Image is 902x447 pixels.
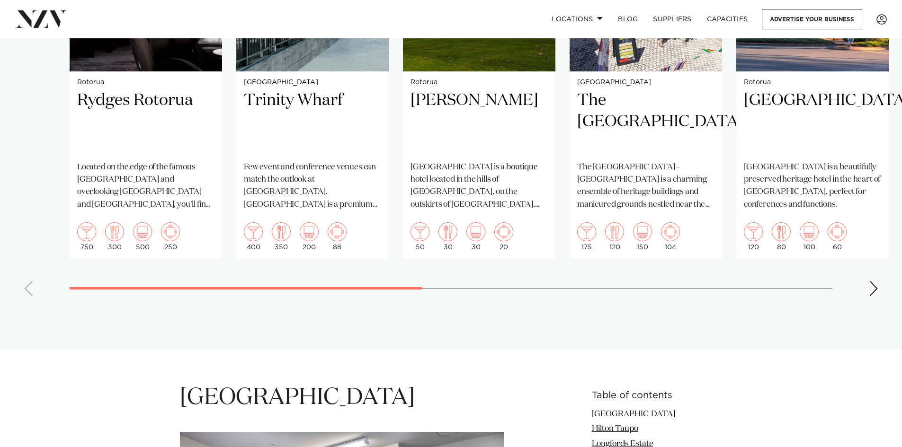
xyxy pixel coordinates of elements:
[577,222,596,241] img: cocktail.png
[466,222,485,251] div: 30
[633,222,652,241] img: theatre.png
[300,222,319,251] div: 200
[300,222,319,241] img: theatre.png
[411,222,429,251] div: 50
[105,222,124,251] div: 300
[494,222,513,241] img: meeting.png
[577,222,596,251] div: 175
[105,222,124,241] img: dining.png
[328,222,347,241] img: meeting.png
[244,222,263,241] img: cocktail.png
[272,222,291,241] img: dining.png
[180,383,504,413] h1: [GEOGRAPHIC_DATA]
[800,222,819,241] img: theatre.png
[577,90,714,154] h2: The [GEOGRAPHIC_DATA]
[605,222,624,241] img: dining.png
[466,222,485,241] img: theatre.png
[577,79,714,86] small: [GEOGRAPHIC_DATA]
[661,222,680,251] div: 104
[744,79,881,86] small: Rotorua
[645,9,699,29] a: SUPPLIERS
[544,9,610,29] a: Locations
[244,79,381,86] small: [GEOGRAPHIC_DATA]
[762,9,862,29] a: Advertise your business
[661,222,680,241] img: meeting.png
[744,222,763,241] img: cocktail.png
[77,222,96,241] img: cocktail.png
[244,90,381,154] h2: Trinity Wharf
[133,222,152,241] img: theatre.png
[328,222,347,251] div: 88
[828,222,847,241] img: meeting.png
[772,222,791,241] img: dining.png
[577,161,714,211] p: The [GEOGRAPHIC_DATA] – [GEOGRAPHIC_DATA] is a charming ensemble of heritage buildings and manicu...
[161,222,180,251] div: 250
[244,161,381,211] p: Few event and conference venues can match the outlook at [GEOGRAPHIC_DATA]. [GEOGRAPHIC_DATA] is ...
[438,222,457,241] img: dining.png
[438,222,457,251] div: 30
[633,222,652,251] div: 150
[605,222,624,251] div: 120
[411,79,548,86] small: Rotorua
[800,222,819,251] div: 100
[772,222,791,251] div: 80
[744,90,881,154] h2: [GEOGRAPHIC_DATA]
[411,222,429,241] img: cocktail.png
[272,222,291,251] div: 350
[77,90,214,154] h2: Rydges Rotorua
[15,10,67,27] img: nzv-logo.png
[244,222,263,251] div: 400
[133,222,152,251] div: 500
[744,222,763,251] div: 120
[411,161,548,211] p: [GEOGRAPHIC_DATA] is a boutique hotel located in the hills of [GEOGRAPHIC_DATA], on the outskirts...
[411,90,548,154] h2: [PERSON_NAME]
[592,391,723,401] h6: Table of contents
[610,9,645,29] a: BLOG
[699,9,756,29] a: Capacities
[494,222,513,251] div: 20
[77,222,96,251] div: 750
[744,161,881,211] p: [GEOGRAPHIC_DATA] is a beautifully preserved heritage hotel in the heart of [GEOGRAPHIC_DATA], pe...
[77,161,214,211] p: Located on the edge of the famous [GEOGRAPHIC_DATA] and overlooking [GEOGRAPHIC_DATA] and [GEOGRA...
[592,410,675,418] a: [GEOGRAPHIC_DATA]
[77,79,214,86] small: Rotorua
[161,222,180,241] img: meeting.png
[592,425,638,433] a: Hilton Taupo
[828,222,847,251] div: 60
